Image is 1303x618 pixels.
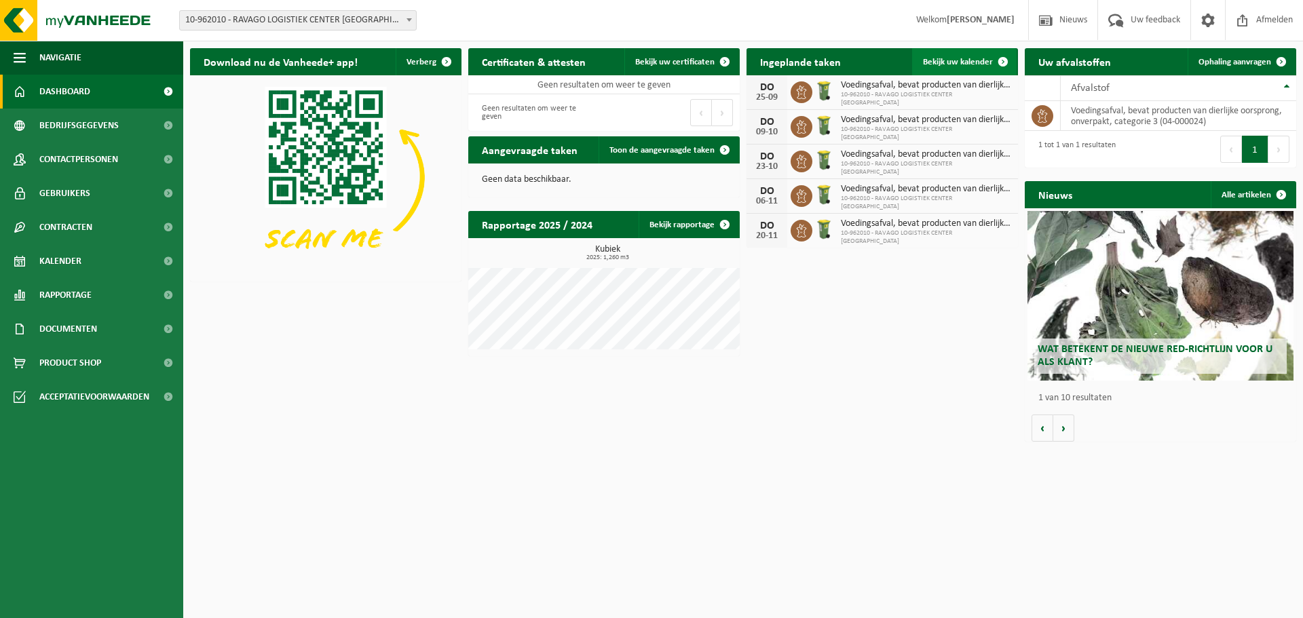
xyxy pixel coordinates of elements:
[468,211,606,237] h2: Rapportage 2025 / 2024
[812,149,835,172] img: WB-0140-HPE-GN-50
[841,184,1011,195] span: Voedingsafval, bevat producten van dierlijke oorsprong, onverpakt, categorie 3
[468,75,740,94] td: Geen resultaten om weer te geven
[1220,136,1242,163] button: Previous
[841,160,1011,176] span: 10-962010 - RAVAGO LOGISTIEK CENTER [GEOGRAPHIC_DATA]
[39,41,81,75] span: Navigatie
[1032,414,1053,442] button: Vorige
[812,183,835,206] img: WB-0140-HPE-GN-50
[475,254,740,261] span: 2025: 1,260 m3
[753,82,780,93] div: DO
[812,218,835,241] img: WB-0140-HPE-GN-50
[1198,58,1271,66] span: Ophaling aanvragen
[947,15,1015,25] strong: [PERSON_NAME]
[468,136,591,163] h2: Aangevraagde taken
[753,93,780,102] div: 25-09
[1032,134,1116,164] div: 1 tot 1 van 1 resultaten
[912,48,1017,75] a: Bekijk uw kalender
[841,115,1011,125] span: Voedingsafval, bevat producten van dierlijke oorsprong, onverpakt, categorie 3
[923,58,993,66] span: Bekijk uw kalender
[1061,101,1296,131] td: voedingsafval, bevat producten van dierlijke oorsprong, onverpakt, categorie 3 (04-000024)
[1188,48,1295,75] a: Ophaling aanvragen
[39,346,101,380] span: Product Shop
[841,149,1011,160] span: Voedingsafval, bevat producten van dierlijke oorsprong, onverpakt, categorie 3
[841,229,1011,246] span: 10-962010 - RAVAGO LOGISTIEK CENTER [GEOGRAPHIC_DATA]
[753,162,780,172] div: 23-10
[753,197,780,206] div: 06-11
[841,125,1011,142] span: 10-962010 - RAVAGO LOGISTIEK CENTER [GEOGRAPHIC_DATA]
[475,98,597,128] div: Geen resultaten om weer te geven
[753,186,780,197] div: DO
[1268,136,1289,163] button: Next
[753,220,780,231] div: DO
[396,48,460,75] button: Verberg
[39,109,119,142] span: Bedrijfsgegevens
[841,91,1011,107] span: 10-962010 - RAVAGO LOGISTIEK CENTER [GEOGRAPHIC_DATA]
[690,99,712,126] button: Previous
[1053,414,1074,442] button: Volgende
[599,136,738,163] a: Toon de aangevraagde taken
[190,75,461,279] img: Download de VHEPlus App
[812,79,835,102] img: WB-0140-HPE-GN-50
[747,48,854,75] h2: Ingeplande taken
[1071,83,1110,94] span: Afvalstof
[39,142,118,176] span: Contactpersonen
[39,176,90,210] span: Gebruikers
[468,48,599,75] h2: Certificaten & attesten
[190,48,371,75] h2: Download nu de Vanheede+ app!
[841,80,1011,91] span: Voedingsafval, bevat producten van dierlijke oorsprong, onverpakt, categorie 3
[753,231,780,241] div: 20-11
[1027,211,1293,381] a: Wat betekent de nieuwe RED-richtlijn voor u als klant?
[639,211,738,238] a: Bekijk rapportage
[1242,136,1268,163] button: 1
[1025,48,1125,75] h2: Uw afvalstoffen
[609,146,715,155] span: Toon de aangevraagde taken
[407,58,436,66] span: Verberg
[39,312,97,346] span: Documenten
[753,128,780,137] div: 09-10
[180,11,416,30] span: 10-962010 - RAVAGO LOGISTIEK CENTER LOMMEL - LOMMEL
[712,99,733,126] button: Next
[39,380,149,414] span: Acceptatievoorwaarden
[39,244,81,278] span: Kalender
[475,245,740,261] h3: Kubiek
[812,114,835,137] img: WB-0140-HPE-GN-50
[841,218,1011,229] span: Voedingsafval, bevat producten van dierlijke oorsprong, onverpakt, categorie 3
[635,58,715,66] span: Bekijk uw certificaten
[39,278,92,312] span: Rapportage
[39,210,92,244] span: Contracten
[482,175,726,185] p: Geen data beschikbaar.
[624,48,738,75] a: Bekijk uw certificaten
[1211,181,1295,208] a: Alle artikelen
[39,75,90,109] span: Dashboard
[753,117,780,128] div: DO
[1025,181,1086,208] h2: Nieuws
[753,151,780,162] div: DO
[179,10,417,31] span: 10-962010 - RAVAGO LOGISTIEK CENTER LOMMEL - LOMMEL
[1038,344,1272,368] span: Wat betekent de nieuwe RED-richtlijn voor u als klant?
[1038,393,1289,403] p: 1 van 10 resultaten
[841,195,1011,211] span: 10-962010 - RAVAGO LOGISTIEK CENTER [GEOGRAPHIC_DATA]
